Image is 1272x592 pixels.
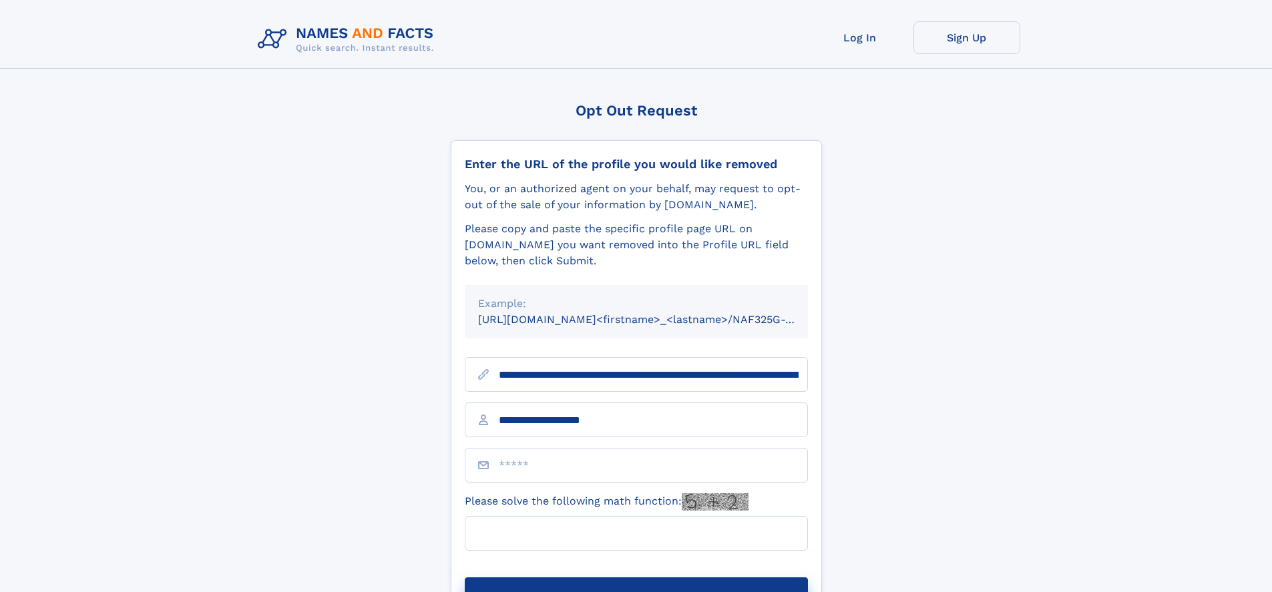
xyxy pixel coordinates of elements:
[451,102,822,119] div: Opt Out Request
[478,296,795,312] div: Example:
[478,313,833,326] small: [URL][DOMAIN_NAME]<firstname>_<lastname>/NAF325G-xxxxxxxx
[465,181,808,213] div: You, or an authorized agent on your behalf, may request to opt-out of the sale of your informatio...
[465,157,808,172] div: Enter the URL of the profile you would like removed
[465,221,808,269] div: Please copy and paste the specific profile page URL on [DOMAIN_NAME] you want removed into the Pr...
[807,21,913,54] a: Log In
[465,493,749,511] label: Please solve the following math function:
[252,21,445,57] img: Logo Names and Facts
[913,21,1020,54] a: Sign Up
